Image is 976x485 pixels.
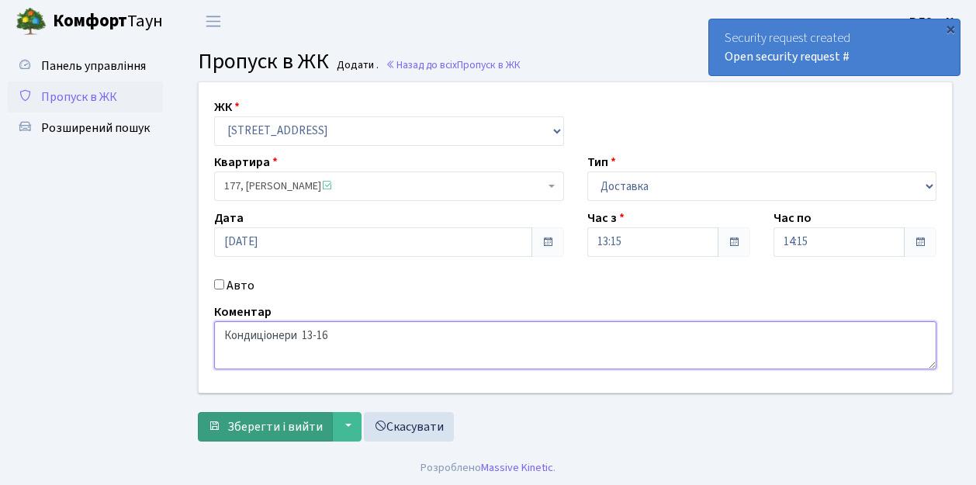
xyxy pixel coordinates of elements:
[8,50,163,81] a: Панель управління
[709,19,960,75] div: Security request created
[943,21,958,36] div: ×
[8,81,163,113] a: Пропуск в ЖК
[198,46,329,77] span: Пропуск в ЖК
[8,113,163,144] a: Розширений пошук
[214,209,244,227] label: Дата
[214,153,278,171] label: Квартира
[227,276,254,295] label: Авто
[909,12,957,31] a: ВЛ2 -. К.
[41,57,146,74] span: Панель управління
[16,6,47,37] img: logo.png
[725,48,850,65] a: Open security request #
[421,459,555,476] div: Розроблено .
[53,9,163,35] span: Таун
[224,178,545,194] span: 177, Кузьміна Дар'я Ігорівна <span class='la la-check-square text-success'></span>
[214,303,272,321] label: Коментар
[227,418,323,435] span: Зберегти і вийти
[774,209,812,227] label: Час по
[386,57,521,72] a: Назад до всіхПропуск в ЖК
[194,9,233,34] button: Переключити навігацію
[41,88,117,106] span: Пропуск в ЖК
[364,412,454,442] a: Скасувати
[457,57,521,72] span: Пропуск в ЖК
[481,459,553,476] a: Massive Kinetic
[41,120,150,137] span: Розширений пошук
[587,209,625,227] label: Час з
[198,412,333,442] button: Зберегти і вийти
[334,59,379,72] small: Додати .
[909,13,957,30] b: ВЛ2 -. К.
[53,9,127,33] b: Комфорт
[587,153,616,171] label: Тип
[214,171,564,201] span: 177, Кузьміна Дар'я Ігорівна <span class='la la-check-square text-success'></span>
[214,98,240,116] label: ЖК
